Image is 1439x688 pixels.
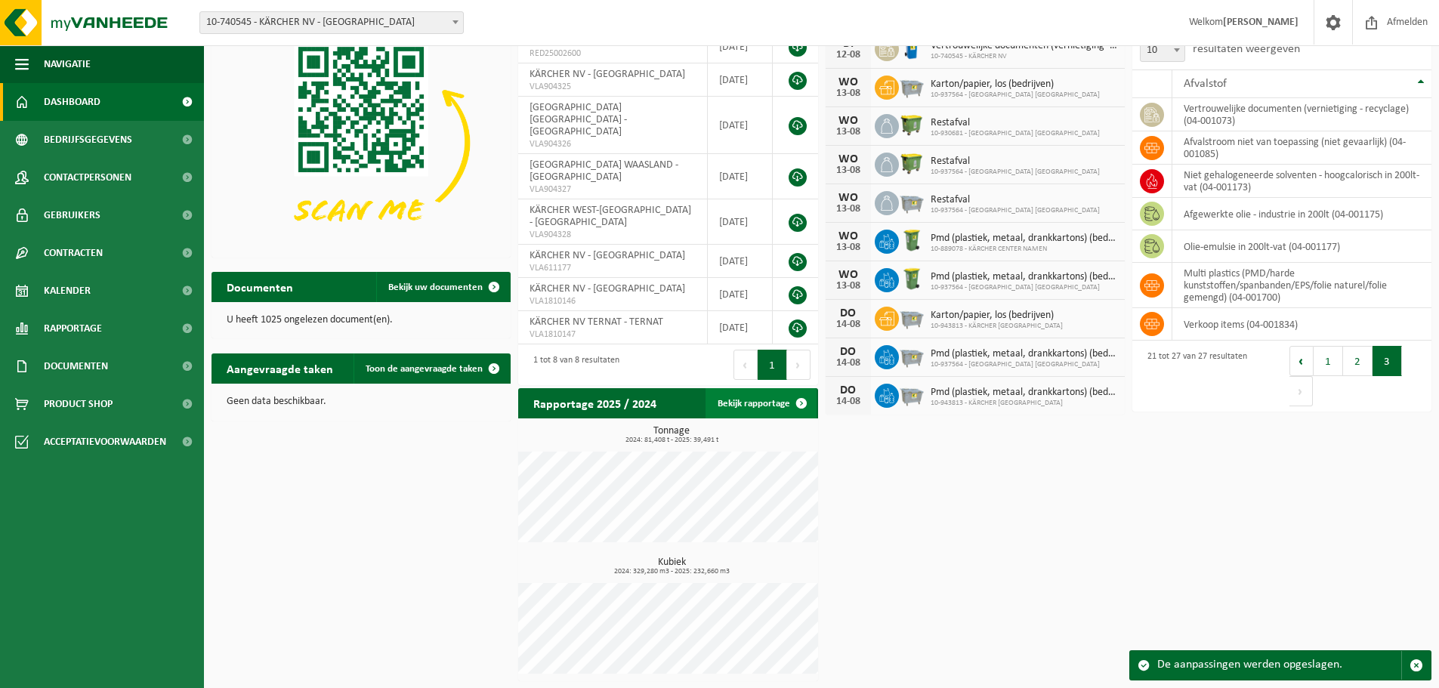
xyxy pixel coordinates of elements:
[526,557,817,575] h3: Kubiek
[833,192,863,204] div: WO
[530,262,696,274] span: VLA611177
[758,350,787,380] button: 1
[44,45,91,83] span: Navigatie
[44,347,108,385] span: Documenten
[1193,43,1300,55] label: resultaten weergeven
[1223,17,1298,28] strong: [PERSON_NAME]
[518,388,672,418] h2: Rapportage 2025 / 2024
[1172,165,1431,198] td: niet gehalogeneerde solventen - hoogcalorisch in 200lt-vat (04-001173)
[44,234,103,272] span: Contracten
[899,304,925,330] img: WB-2500-GAL-GY-01
[44,121,132,159] span: Bedrijfsgegevens
[1314,346,1343,376] button: 1
[1172,263,1431,308] td: multi plastics (PMD/harde kunststoffen/spanbanden/EPS/folie naturel/folie gemengd) (04-001700)
[530,295,696,307] span: VLA1810146
[833,242,863,253] div: 13-08
[530,138,696,150] span: VLA904326
[212,353,348,383] h2: Aangevraagde taken
[931,156,1100,168] span: Restafval
[708,199,774,245] td: [DATE]
[931,233,1117,245] span: Pmd (plastiek, metaal, drankkartons) (bedrijven)
[833,153,863,165] div: WO
[227,315,496,325] p: U heeft 1025 ongelezen document(en).
[931,168,1100,177] span: 10-937564 - [GEOGRAPHIC_DATA] [GEOGRAPHIC_DATA]
[1141,40,1184,61] span: 10
[931,91,1100,100] span: 10-937564 - [GEOGRAPHIC_DATA] [GEOGRAPHIC_DATA]
[833,358,863,369] div: 14-08
[1140,344,1247,408] div: 21 tot 27 van 27 resultaten
[708,311,774,344] td: [DATE]
[708,30,774,63] td: [DATE]
[833,384,863,396] div: DO
[931,79,1100,91] span: Karton/papier, los (bedrijven)
[212,272,308,301] h2: Documenten
[706,388,817,418] a: Bekijk rapportage
[530,81,696,93] span: VLA904325
[212,30,511,255] img: Download de VHEPlus App
[833,165,863,176] div: 13-08
[787,350,811,380] button: Next
[708,154,774,199] td: [DATE]
[1172,230,1431,263] td: olie-emulsie in 200lt-vat (04-001177)
[1172,308,1431,341] td: verkoop items (04-001834)
[526,437,817,444] span: 2024: 81,408 t - 2025: 39,491 t
[44,196,100,234] span: Gebruikers
[899,343,925,369] img: WB-2500-GAL-GY-01
[833,76,863,88] div: WO
[931,52,1117,61] span: 10-740545 - KÄRCHER NV
[1140,39,1185,62] span: 10
[708,97,774,154] td: [DATE]
[1172,98,1431,131] td: vertrouwelijke documenten (vernietiging - recyclage) (04-001073)
[530,283,685,295] span: KÄRCHER NV - [GEOGRAPHIC_DATA]
[44,159,131,196] span: Contactpersonen
[833,396,863,407] div: 14-08
[899,35,925,60] img: WB-0240-HPE-BE-09
[199,11,464,34] span: 10-740545 - KÄRCHER NV - WILRIJK
[530,316,663,328] span: KÄRCHER NV TERNAT - TERNAT
[1373,346,1402,376] button: 3
[931,245,1117,254] span: 10-889078 - KÄRCHER CENTER NAMEN
[388,282,483,292] span: Bekijk uw documenten
[1157,651,1401,680] div: De aanpassingen werden opgeslagen.
[833,269,863,281] div: WO
[44,83,100,121] span: Dashboard
[366,364,483,374] span: Toon de aangevraagde taken
[833,115,863,127] div: WO
[931,360,1117,369] span: 10-937564 - [GEOGRAPHIC_DATA] [GEOGRAPHIC_DATA]
[899,189,925,214] img: WB-2500-GAL-GY-01
[931,387,1117,399] span: Pmd (plastiek, metaal, drankkartons) (bedrijven)
[899,73,925,99] img: WB-2500-GAL-GY-01
[526,348,619,381] div: 1 tot 8 van 8 resultaten
[1172,131,1431,165] td: afvalstroom niet van toepassing (niet gevaarlijk) (04-001085)
[227,396,496,407] p: Geen data beschikbaar.
[530,205,691,228] span: KÄRCHER WEST-[GEOGRAPHIC_DATA] - [GEOGRAPHIC_DATA]
[899,266,925,292] img: WB-0240-HPE-GN-50
[899,227,925,253] img: WB-0240-HPE-GN-50
[354,353,509,384] a: Toon de aangevraagde taken
[526,568,817,575] span: 2024: 329,280 m3 - 2025: 232,660 m3
[708,63,774,97] td: [DATE]
[733,350,758,380] button: Previous
[530,229,696,241] span: VLA904328
[833,307,863,319] div: DO
[530,48,696,60] span: RED25002600
[44,423,166,461] span: Acceptatievoorwaarden
[931,271,1117,283] span: Pmd (plastiek, metaal, drankkartons) (bedrijven)
[899,381,925,407] img: WB-2500-GAL-GY-04
[931,310,1063,322] span: Karton/papier, los (bedrijven)
[44,385,113,423] span: Product Shop
[44,272,91,310] span: Kalender
[44,310,102,347] span: Rapportage
[530,184,696,196] span: VLA904327
[1172,198,1431,230] td: afgewerkte olie - industrie in 200lt (04-001175)
[931,117,1100,129] span: Restafval
[931,194,1100,206] span: Restafval
[899,150,925,176] img: WB-1100-HPE-GN-50
[931,129,1100,138] span: 10-930681 - [GEOGRAPHIC_DATA] [GEOGRAPHIC_DATA]
[833,281,863,292] div: 13-08
[200,12,463,33] span: 10-740545 - KÄRCHER NV - WILRIJK
[931,283,1117,292] span: 10-937564 - [GEOGRAPHIC_DATA] [GEOGRAPHIC_DATA]
[1289,376,1313,406] button: Next
[833,319,863,330] div: 14-08
[931,206,1100,215] span: 10-937564 - [GEOGRAPHIC_DATA] [GEOGRAPHIC_DATA]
